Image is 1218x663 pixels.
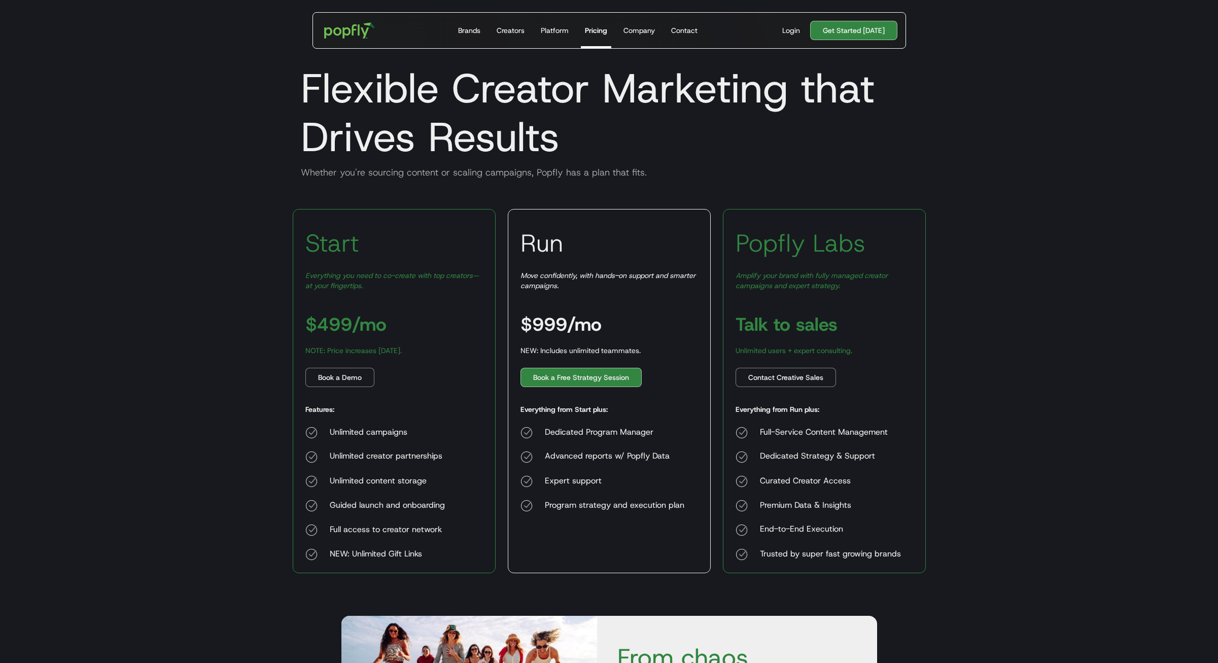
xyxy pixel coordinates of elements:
div: NOTE: Price increases [DATE]. [305,345,402,356]
div: End-to-End Execution [760,524,901,536]
a: home [317,15,382,46]
em: Amplify your brand with fully managed creator campaigns and expert strategy. [736,271,888,290]
h5: Everything from Run plus: [736,404,819,414]
h3: Talk to sales [736,315,838,333]
div: Dedicated Program Manager [545,427,684,439]
div: Login [782,25,800,36]
h5: Everything from Start plus: [520,404,608,414]
a: Get Started [DATE] [810,21,897,40]
div: Unlimited creator partnerships [330,451,445,463]
div: Book a Demo [318,372,362,382]
div: Creators [497,25,525,36]
h3: Popfly Labs [736,228,865,258]
div: Unlimited users + expert consulting. [736,345,852,356]
div: Unlimited content storage [330,475,445,487]
a: Brands [454,13,484,48]
h3: Run [520,228,563,258]
div: Program strategy and execution plan [545,500,684,512]
a: Login [778,25,804,36]
div: Advanced reports w/ Popfly Data [545,451,684,463]
div: NEW: Includes unlimited teammates. [520,345,641,356]
div: Company [623,25,655,36]
div: Full-Service Content Management [760,427,901,439]
div: Contact [671,25,698,36]
div: NEW: Unlimited Gift Links [330,548,445,561]
div: Book a Free Strategy Session [533,372,629,382]
a: Creators [493,13,529,48]
div: Guided launch and onboarding [330,500,445,512]
h3: Start [305,228,359,258]
em: Everything you need to co-create with top creators—at your fingertips. [305,271,479,290]
div: Dedicated Strategy & Support [760,451,901,463]
div: Pricing [585,25,607,36]
a: Contact [667,13,702,48]
div: Whether you're sourcing content or scaling campaigns, Popfly has a plan that fits. [293,166,926,179]
a: Pricing [581,13,611,48]
div: Full access to creator network [330,524,445,536]
div: Curated Creator Access [760,475,901,487]
div: Contact Creative Sales [748,372,823,382]
div: Unlimited campaigns [330,427,445,439]
div: Platform [541,25,569,36]
a: Book a Demo [305,368,374,387]
div: Premium Data & Insights [760,500,901,512]
div: Expert support [545,475,684,487]
a: Company [619,13,659,48]
a: Platform [537,13,573,48]
h5: Features: [305,404,334,414]
h1: Flexible Creator Marketing that Drives Results [293,64,926,161]
div: Brands [458,25,480,36]
a: Contact Creative Sales [736,368,836,387]
div: Trusted by super fast growing brands [760,548,901,561]
a: Book a Free Strategy Session [520,368,642,387]
em: Move confidently, with hands-on support and smarter campaigns. [520,271,695,290]
h3: $499/mo [305,315,387,333]
h3: $999/mo [520,315,602,333]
